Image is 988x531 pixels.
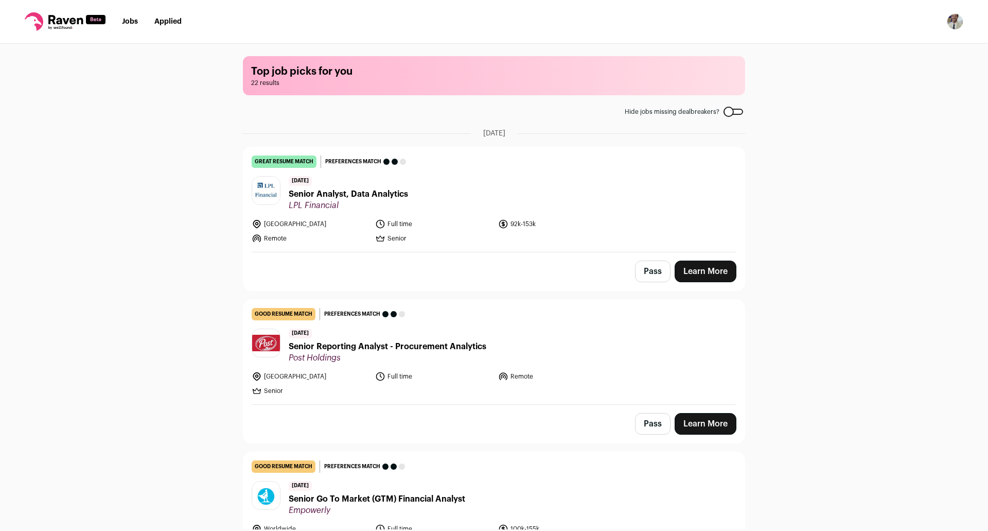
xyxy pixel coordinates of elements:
a: great resume match Preferences match [DATE] Senior Analyst, Data Analytics LPL Financial [GEOGRAP... [243,147,745,252]
span: [DATE] [289,176,312,186]
span: [DATE] [483,128,505,139]
a: Learn More [675,413,736,435]
li: [GEOGRAPHIC_DATA] [252,371,369,382]
span: 22 results [251,79,737,87]
span: [DATE] [289,481,312,491]
span: Empowerly [289,505,465,516]
span: Preferences match [324,309,380,319]
li: 92k-153k [498,219,615,229]
img: c9d2ad71ae2916a107d588b9e804901b80aa1a3b6a387092e304b2db6e9901e5 [252,335,280,351]
img: 53cd33347bb25514b841030d1d5cf17d45a1571391ac97e6fe7ecd8949abe410.jpg [252,177,280,204]
a: Jobs [122,18,138,25]
li: Senior [375,233,492,244]
h1: Top job picks for you [251,64,737,79]
div: great resume match [252,156,316,168]
div: good resume match [252,460,315,473]
span: Hide jobs missing dealbreakers? [625,108,719,116]
a: Applied [154,18,182,25]
li: Remote [252,233,369,244]
button: Pass [635,413,671,435]
a: Learn More [675,261,736,282]
li: Full time [375,219,492,229]
span: Preferences match [324,461,380,472]
img: fe10a0cdb425caddd70950373c22a72f10cb2e0f2cbda3901c93acf5f235d901.jpg [252,482,280,509]
span: Senior Reporting Analyst - Procurement Analytics [289,340,486,353]
a: good resume match Preferences match [DATE] Senior Reporting Analyst - Procurement Analytics Post ... [243,300,745,404]
button: Pass [635,261,671,282]
button: Open dropdown [947,13,963,30]
span: Senior Go To Market (GTM) Financial Analyst [289,493,465,505]
li: Full time [375,371,492,382]
li: [GEOGRAPHIC_DATA] [252,219,369,229]
div: good resume match [252,308,315,320]
li: Senior [252,386,369,396]
span: LPL Financial [289,200,408,211]
span: Preferences match [325,157,381,167]
span: [DATE] [289,329,312,338]
img: 19033008-medium_jpg [947,13,963,30]
span: Post Holdings [289,353,486,363]
span: Senior Analyst, Data Analytics [289,188,408,200]
li: Remote [498,371,615,382]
